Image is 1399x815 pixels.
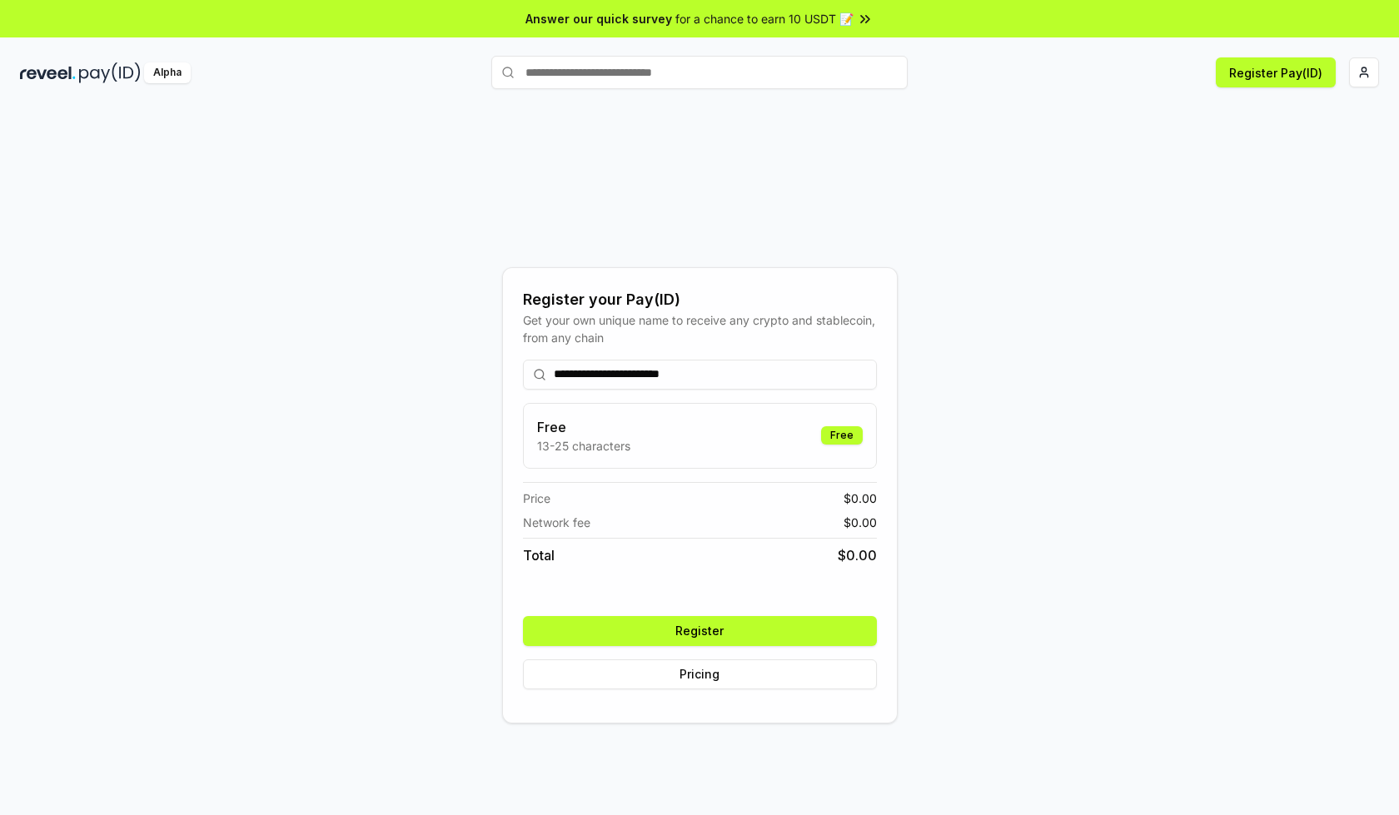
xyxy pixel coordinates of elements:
span: for a chance to earn 10 USDT 📝 [675,10,854,27]
h3: Free [537,417,630,437]
button: Pricing [523,659,877,689]
button: Register [523,616,877,646]
div: Free [821,426,863,445]
span: Answer our quick survey [525,10,672,27]
span: Network fee [523,514,590,531]
div: Alpha [144,62,191,83]
span: $ 0.00 [844,514,877,531]
span: $ 0.00 [844,489,877,507]
div: Register your Pay(ID) [523,288,877,311]
div: Get your own unique name to receive any crypto and stablecoin, from any chain [523,311,877,346]
span: Price [523,489,550,507]
img: pay_id [79,62,141,83]
img: reveel_dark [20,62,76,83]
p: 13-25 characters [537,437,630,455]
span: $ 0.00 [838,545,877,565]
button: Register Pay(ID) [1216,57,1336,87]
span: Total [523,545,555,565]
